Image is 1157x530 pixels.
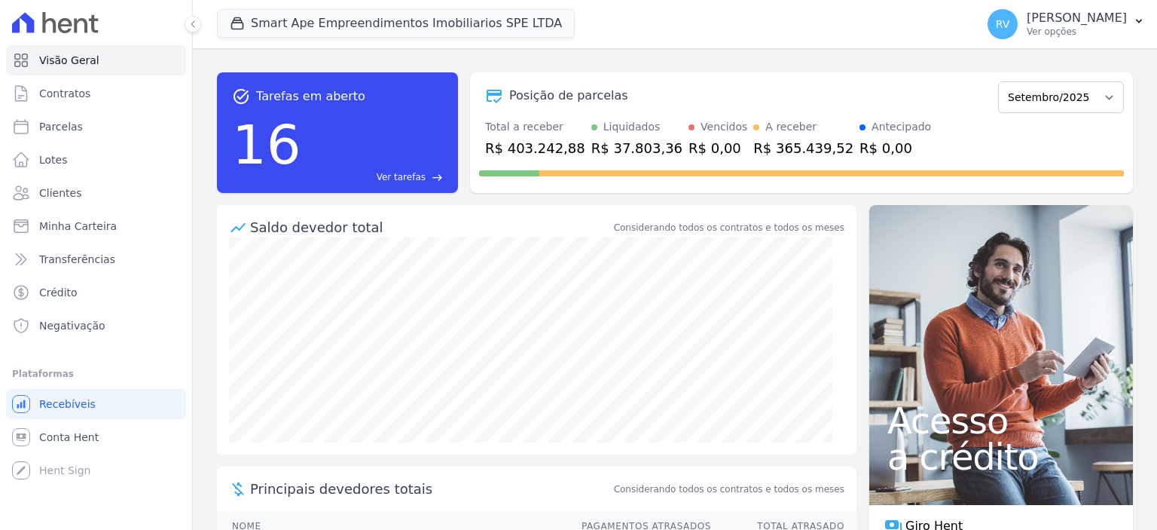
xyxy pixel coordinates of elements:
[1027,26,1127,38] p: Ver opções
[39,53,99,68] span: Visão Geral
[872,119,931,135] div: Antecipado
[859,138,931,158] div: R$ 0,00
[614,483,844,496] span: Considerando todos os contratos e todos os meses
[39,285,78,300] span: Crédito
[6,422,186,452] a: Conta Hent
[509,87,628,105] div: Posição de parcelas
[591,138,682,158] div: R$ 37.803,36
[485,119,585,135] div: Total a receber
[6,145,186,175] a: Lotes
[39,185,81,201] span: Clientes
[6,78,186,109] a: Contratos
[701,119,747,135] div: Vencidos
[256,87,365,106] span: Tarefas em aberto
[6,112,186,142] a: Parcelas
[603,119,661,135] div: Liquidados
[39,86,90,101] span: Contratos
[39,152,68,167] span: Lotes
[250,479,611,499] span: Principais devedores totais
[39,252,115,267] span: Transferências
[6,277,186,308] a: Crédito
[6,311,186,341] a: Negativação
[232,87,250,106] span: task_alt
[39,397,96,412] span: Recebíveis
[887,403,1115,439] span: Acesso
[887,439,1115,475] span: a crédito
[6,178,186,208] a: Clientes
[614,221,844,234] div: Considerando todos os contratos e todos os meses
[39,219,117,234] span: Minha Carteira
[39,430,99,445] span: Conta Hent
[6,244,186,274] a: Transferências
[6,389,186,419] a: Recebíveis
[39,318,105,333] span: Negativação
[12,365,180,383] div: Plataformas
[1027,11,1127,26] p: [PERSON_NAME]
[377,170,426,184] span: Ver tarefas
[996,19,1010,29] span: RV
[765,119,817,135] div: A receber
[6,211,186,241] a: Minha Carteira
[6,45,186,75] a: Visão Geral
[688,138,747,158] div: R$ 0,00
[39,119,83,134] span: Parcelas
[975,3,1157,45] button: RV [PERSON_NAME] Ver opções
[432,172,443,183] span: east
[485,138,585,158] div: R$ 403.242,88
[753,138,853,158] div: R$ 365.439,52
[217,9,575,38] button: Smart Ape Empreendimentos Imobiliarios SPE LTDA
[307,170,443,184] a: Ver tarefas east
[250,217,611,237] div: Saldo devedor total
[232,106,301,184] div: 16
